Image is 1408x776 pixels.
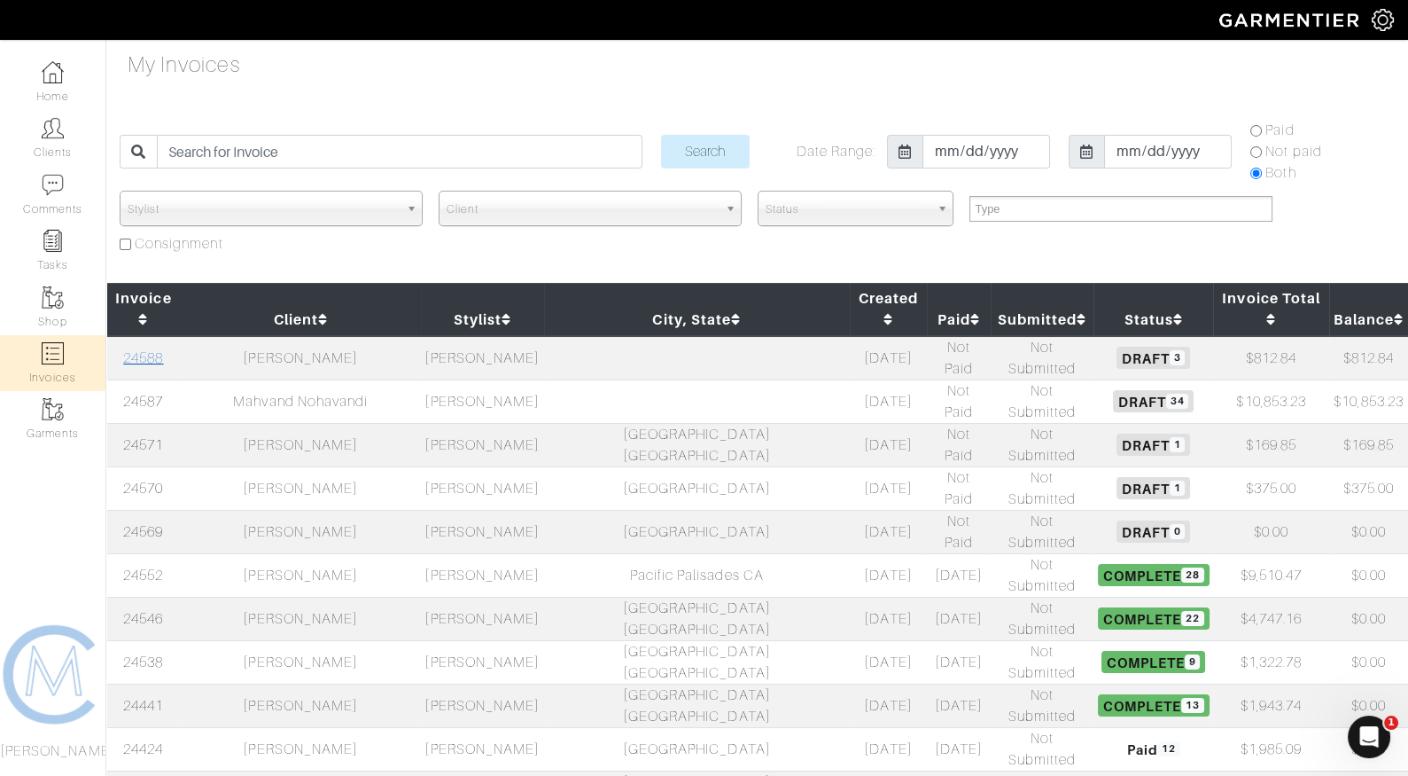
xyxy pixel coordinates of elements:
[1213,727,1329,771] td: $1,985.09
[927,553,991,597] td: [DATE]
[181,640,421,684] td: [PERSON_NAME]
[927,597,991,640] td: [DATE]
[1166,394,1188,409] span: 34
[1329,553,1408,597] td: $0.00
[157,135,642,169] input: Search for Invoice
[42,61,64,83] img: dashboard-icon-dbcd8f5a0b271acd01030246c82b418ddd0df26cd7fceb0bd07c9910d44c42f6.png
[1170,437,1185,452] span: 1
[991,640,1093,684] td: Not Submitted
[42,117,64,139] img: clients-icon-6bae9207a08558b7cb47a8932f037763ab4055f8c8b6bfacd5dc20c3e0201464.png
[42,174,64,196] img: comment-icon-a0a6a9ef722e966f86d9cbdc48e553b5cf19dbc54f86b18d962a5391bc8f6eb6.png
[447,192,718,227] span: Client
[927,466,991,510] td: Not Paid
[544,684,850,727] td: [GEOGRAPHIC_DATA] [GEOGRAPHIC_DATA]
[123,568,163,584] a: 24552
[123,741,163,757] a: 24424
[421,380,544,423] td: [PERSON_NAME]
[991,727,1093,771] td: Not Submitted
[123,611,163,627] a: 24546
[1329,640,1408,684] td: $0.00
[1213,380,1329,423] td: $10,853.23
[1213,684,1329,727] td: $1,943.74
[1213,597,1329,640] td: $4,747.16
[123,698,163,714] a: 24441
[652,311,741,328] a: City, State
[544,597,850,640] td: [GEOGRAPHIC_DATA] [GEOGRAPHIC_DATA]
[181,684,421,727] td: [PERSON_NAME]
[1265,162,1295,184] label: Both
[1170,481,1185,496] span: 1
[850,597,928,640] td: [DATE]
[1213,336,1329,380] td: $812.84
[1329,597,1408,640] td: $0.00
[927,423,991,466] td: Not Paid
[421,640,544,684] td: [PERSON_NAME]
[123,481,163,497] a: 24570
[544,423,850,466] td: [GEOGRAPHIC_DATA] [GEOGRAPHIC_DATA]
[991,510,1093,553] td: Not Submitted
[991,553,1093,597] td: Not Submitted
[927,336,991,380] td: Not Paid
[421,336,544,380] td: [PERSON_NAME]
[1098,564,1210,585] span: Complete
[181,336,421,380] td: [PERSON_NAME]
[1213,423,1329,466] td: $169.85
[181,510,421,553] td: [PERSON_NAME]
[937,311,980,328] a: Paid
[1170,524,1185,539] span: 0
[1113,390,1194,412] span: Draft
[1213,510,1329,553] td: $0.00
[1329,510,1408,553] td: $0.00
[181,423,421,466] td: [PERSON_NAME]
[42,230,64,252] img: reminder-icon-8004d30b9f0a5d33ae49ab947aed9ed385cf756f9e5892f1edd6e32f2345188e.png
[927,510,991,553] td: Not Paid
[1116,347,1190,368] span: Draft
[544,640,850,684] td: [GEOGRAPHIC_DATA] [GEOGRAPHIC_DATA]
[1329,466,1408,510] td: $375.00
[1181,568,1203,583] span: 28
[859,290,918,328] a: Created
[128,192,399,227] span: Stylist
[181,466,421,510] td: [PERSON_NAME]
[797,141,876,162] label: Date Range:
[42,286,64,309] img: garments-icon-b7da505a4dc4fd61783c78ac3ca0ef83fa9d6f193b1c9dc38574b1d14d53ca28.png
[1116,434,1190,455] span: Draft
[1101,651,1205,672] span: Complete
[1116,521,1190,542] span: Draft
[850,684,928,727] td: [DATE]
[1185,655,1200,670] span: 9
[1158,741,1180,756] span: 12
[927,684,991,727] td: [DATE]
[181,727,421,771] td: [PERSON_NAME]
[991,380,1093,423] td: Not Submitted
[850,466,928,510] td: [DATE]
[1329,727,1408,771] td: $0.00
[181,597,421,640] td: [PERSON_NAME]
[123,655,163,670] a: 24538
[991,597,1093,640] td: Not Submitted
[421,423,544,466] td: [PERSON_NAME]
[850,510,928,553] td: [DATE]
[123,437,163,453] a: 24571
[850,423,928,466] td: [DATE]
[1170,350,1185,365] span: 3
[123,524,163,540] a: 24569
[421,727,544,771] td: [PERSON_NAME]
[991,684,1093,727] td: Not Submitted
[1213,640,1329,684] td: $1,322.78
[1210,4,1372,35] img: garmentier-logo-header-white-b43fb05a5012e4ada735d5af1a66efaba907eab6374d6393d1fbf88cb4ef424d.png
[1116,477,1190,498] span: Draft
[1348,716,1390,758] iframe: Intercom live chat
[1222,290,1320,328] a: Invoice Total
[1329,684,1408,727] td: $0.00
[1213,553,1329,597] td: $9,510.47
[123,350,163,366] a: 24588
[850,336,928,380] td: [DATE]
[766,192,930,227] span: Status
[128,52,240,78] h4: My Invoices
[42,398,64,420] img: garments-icon-b7da505a4dc4fd61783c78ac3ca0ef83fa9d6f193b1c9dc38574b1d14d53ca28.png
[421,684,544,727] td: [PERSON_NAME]
[454,311,511,328] a: Stylist
[1372,9,1394,31] img: gear-icon-white-bd11855cb880d31180b6d7d6211b90ccbf57a29d726f0c71d8c61bd08dd39cc2.png
[850,640,928,684] td: [DATE]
